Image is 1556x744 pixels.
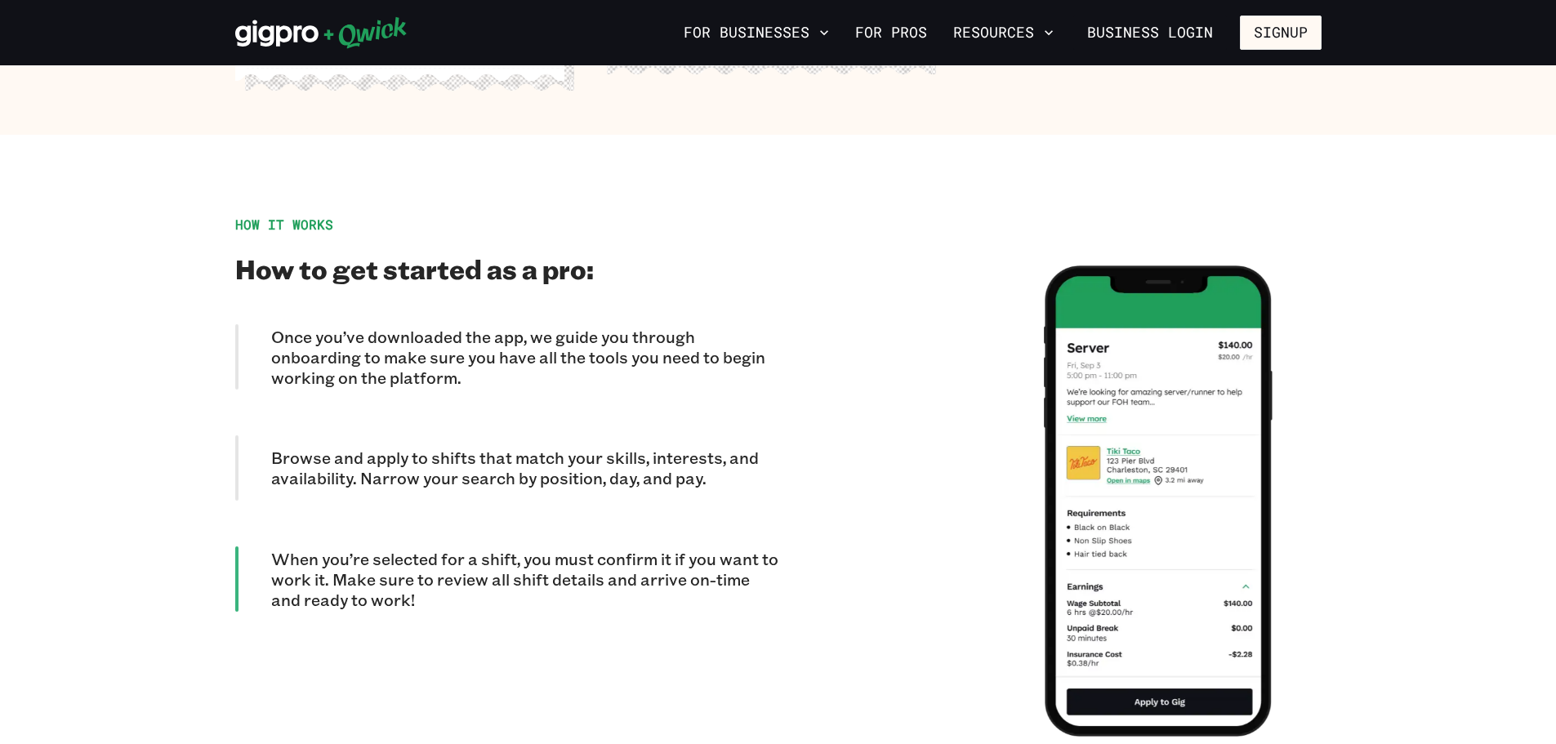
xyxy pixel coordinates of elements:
h2: How to get started as a pro: [235,252,778,285]
p: When you’re selected for a shift, you must confirm it if you want to work it. Make sure to review... [271,549,778,610]
img: Step 3: Apply to Gig [1044,265,1273,737]
a: For Pros [849,19,934,47]
p: Once you’ve downloaded the app, we guide you through onboarding to make sure you have all the too... [271,327,778,388]
div: Browse and apply to shifts that match your skills, interests, and availability. Narrow your searc... [235,435,778,501]
p: Browse and apply to shifts that match your skills, interests, and availability. Narrow your searc... [271,448,778,488]
a: Business Login [1073,16,1227,50]
button: For Businesses [677,19,836,47]
div: Once you’ve downloaded the app, we guide you through onboarding to make sure you have all the too... [235,324,778,390]
button: Resources [947,19,1060,47]
button: Signup [1240,16,1322,50]
div: When you’re selected for a shift, you must confirm it if you want to work it. Make sure to review... [235,546,778,612]
div: HOW IT WORKS [235,216,778,233]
